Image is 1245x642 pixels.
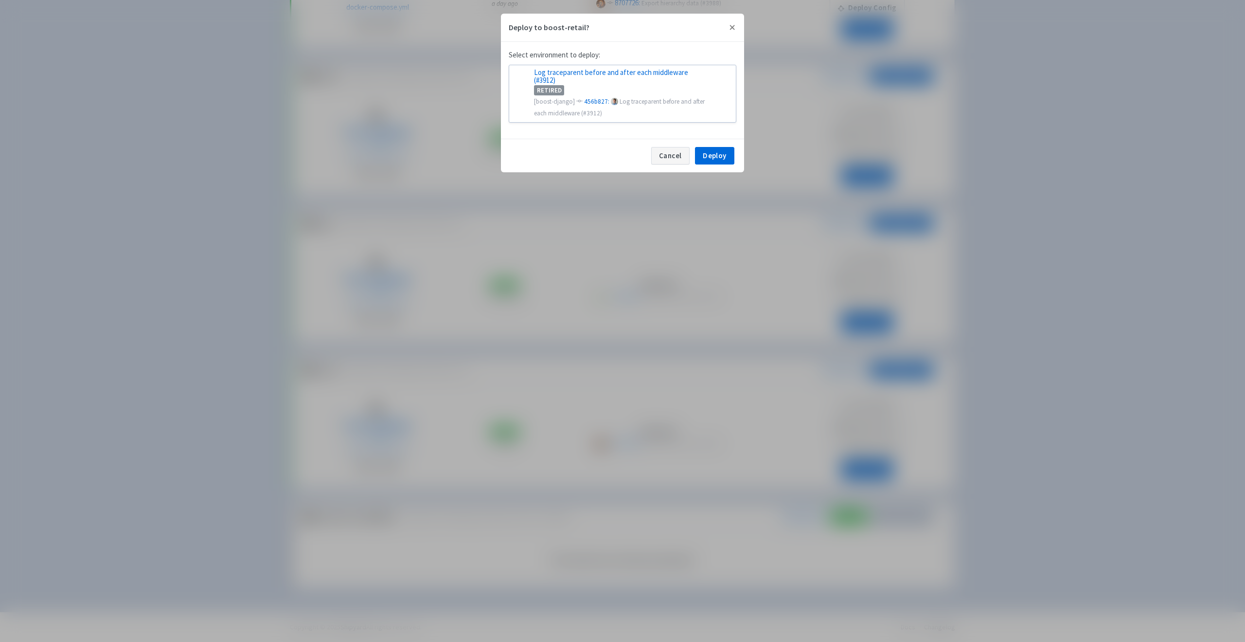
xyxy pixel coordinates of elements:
button: Close [721,14,744,41]
span: [boost-django] [534,97,575,106]
button: Deploy [695,147,734,165]
button: Cancel [651,147,690,165]
span: RETIRED [534,85,564,95]
span: by: lukeshay [611,98,618,105]
a: Log traceparent before and after each middleware (#3912) RETIRED [boost-django] 456b827: P Log tr... [516,67,729,121]
span: Log traceparent before and after each middleware (#3912) [534,97,704,117]
label: Select environment to deploy: [509,50,600,61]
div: Log traceparent before and after each middleware (#3912) [528,69,717,85]
span: 456b827: [584,97,609,106]
h5: Deploy to boost-retail? [509,21,589,33]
